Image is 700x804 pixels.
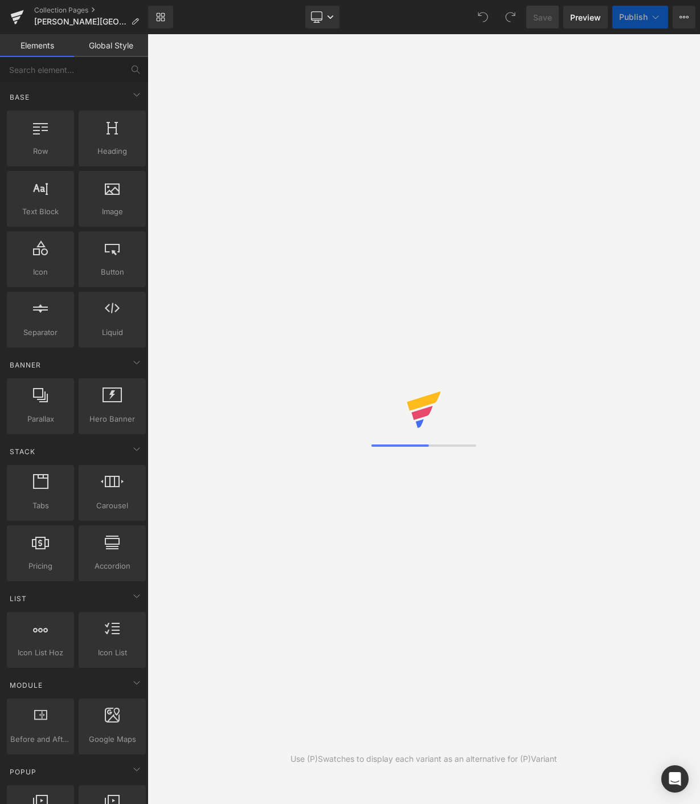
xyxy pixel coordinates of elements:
[472,6,494,28] button: Undo
[74,34,148,57] a: Global Style
[9,446,36,457] span: Stack
[82,206,142,218] span: Image
[563,6,608,28] a: Preview
[10,266,71,278] span: Icon
[10,500,71,512] span: Tabs
[148,6,173,28] a: New Library
[290,753,557,765] div: Use (P)Swatches to display each variant as an alternative for (P)Variant
[82,327,142,338] span: Liquid
[10,647,71,659] span: Icon List Hoz
[612,6,668,28] button: Publish
[673,6,695,28] button: More
[9,360,42,370] span: Banner
[10,327,71,338] span: Separator
[9,92,31,103] span: Base
[499,6,522,28] button: Redo
[82,647,142,659] span: Icon List
[10,145,71,157] span: Row
[9,593,28,604] span: List
[82,560,142,572] span: Accordion
[34,17,126,26] span: [PERSON_NAME][GEOGRAPHIC_DATA]
[533,11,552,23] span: Save
[82,500,142,512] span: Carousel
[82,145,142,157] span: Heading
[82,733,142,745] span: Google Maps
[82,266,142,278] span: Button
[9,766,38,777] span: Popup
[570,11,601,23] span: Preview
[10,413,71,425] span: Parallax
[619,13,648,22] span: Publish
[10,560,71,572] span: Pricing
[10,206,71,218] span: Text Block
[661,765,689,793] div: Open Intercom Messenger
[82,413,142,425] span: Hero Banner
[34,6,148,15] a: Collection Pages
[10,733,71,745] span: Before and After Images
[9,680,44,691] span: Module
